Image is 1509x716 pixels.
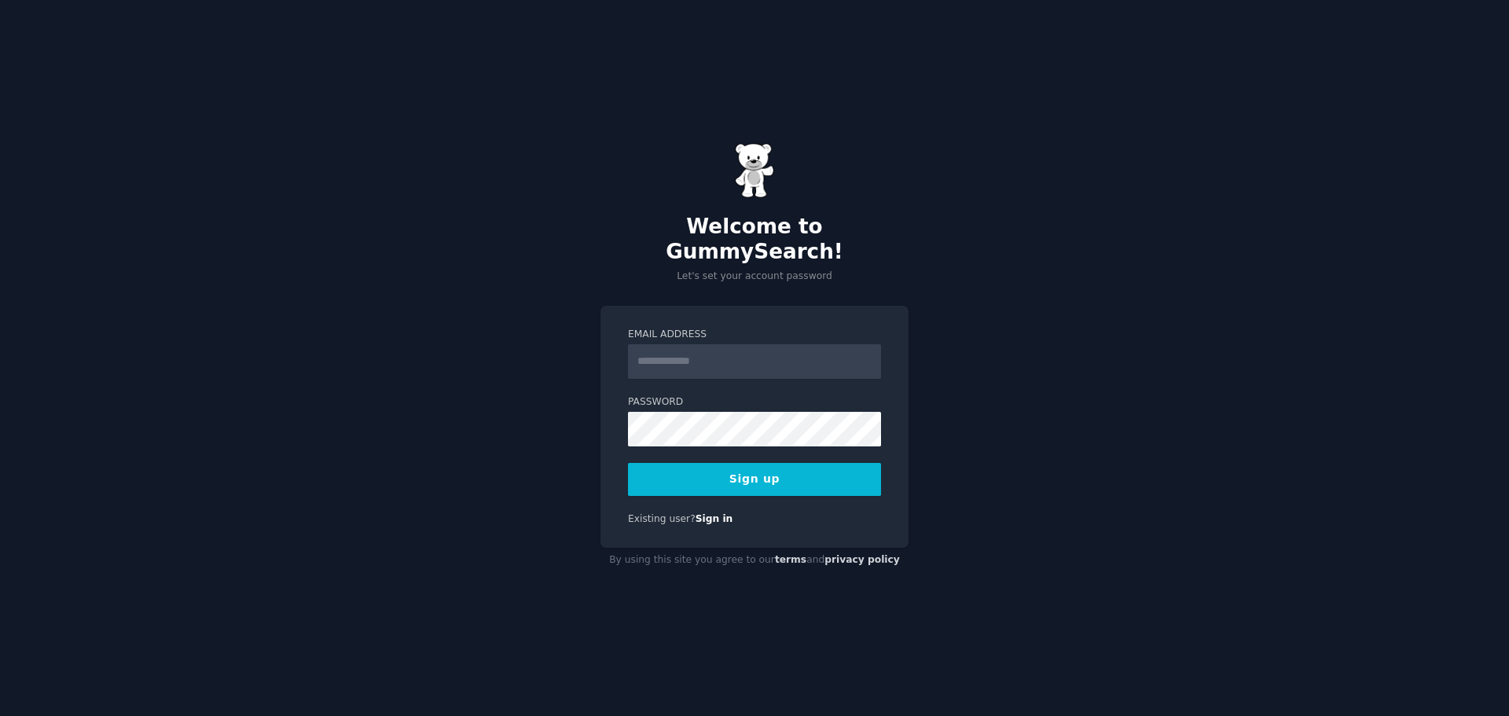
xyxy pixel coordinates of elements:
[600,215,909,264] h2: Welcome to GummySearch!
[600,270,909,284] p: Let's set your account password
[696,513,733,524] a: Sign in
[628,463,881,496] button: Sign up
[628,513,696,524] span: Existing user?
[775,554,806,565] a: terms
[824,554,900,565] a: privacy policy
[628,328,881,342] label: Email Address
[600,548,909,573] div: By using this site you agree to our and
[735,143,774,198] img: Gummy Bear
[628,395,881,409] label: Password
